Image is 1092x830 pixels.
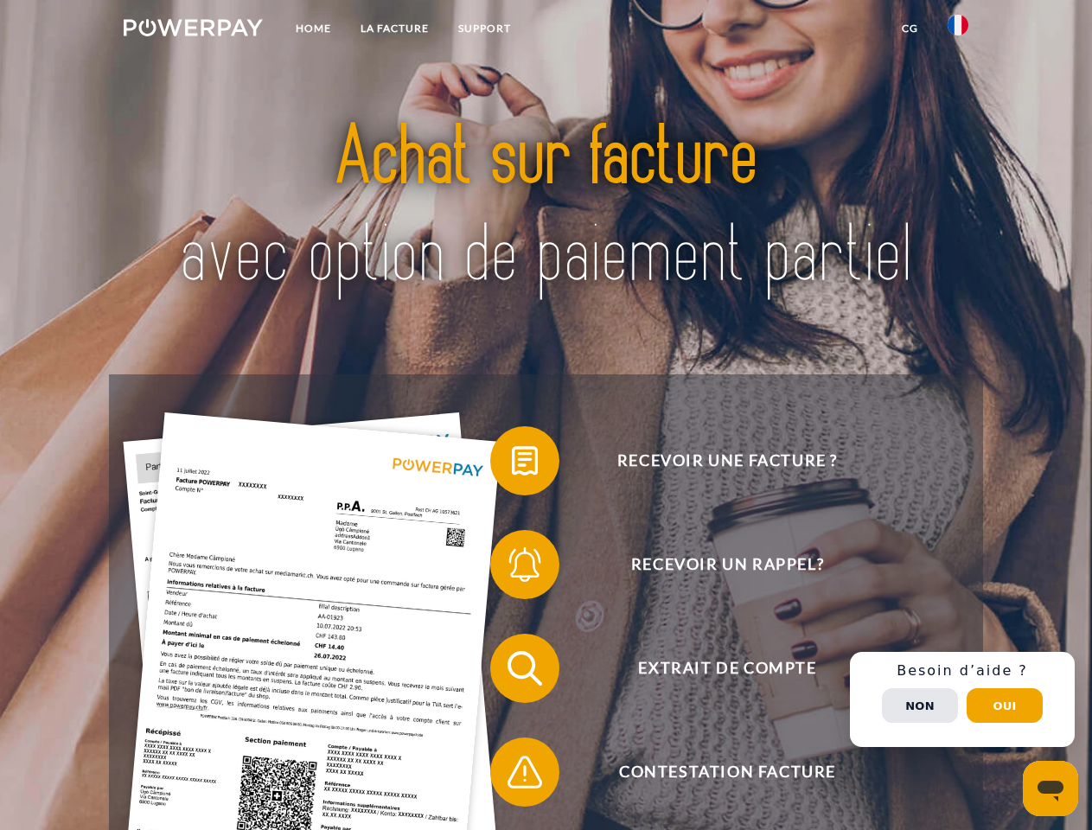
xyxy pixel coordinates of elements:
a: Home [281,13,346,44]
button: Recevoir une facture ? [490,426,940,495]
button: Contestation Facture [490,737,940,807]
span: Recevoir un rappel? [515,530,939,599]
button: Oui [967,688,1043,723]
img: qb_bill.svg [503,439,546,482]
button: Non [882,688,958,723]
button: Recevoir un rappel? [490,530,940,599]
button: Extrait de compte [490,634,940,703]
img: qb_search.svg [503,647,546,690]
span: Contestation Facture [515,737,939,807]
a: LA FACTURE [346,13,444,44]
img: fr [948,15,968,35]
span: Recevoir une facture ? [515,426,939,495]
img: title-powerpay_fr.svg [165,83,927,331]
span: Extrait de compte [515,634,939,703]
iframe: Bouton de lancement de la fenêtre de messagerie [1023,761,1078,816]
img: logo-powerpay-white.svg [124,19,263,36]
h3: Besoin d’aide ? [860,662,1064,680]
img: qb_bell.svg [503,543,546,586]
a: Support [444,13,526,44]
img: qb_warning.svg [503,750,546,794]
div: Schnellhilfe [850,652,1075,747]
a: CG [887,13,933,44]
